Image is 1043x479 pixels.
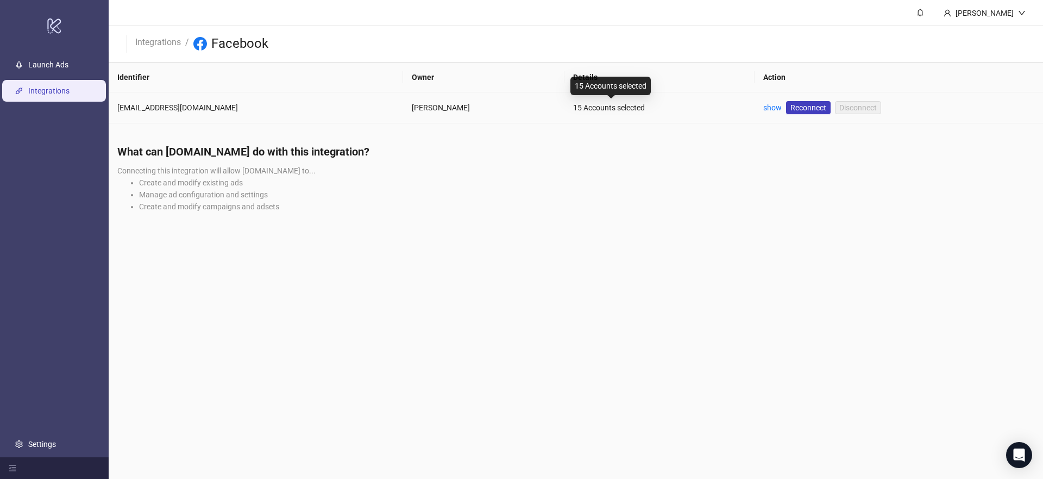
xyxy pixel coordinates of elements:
[573,102,746,114] div: 15 Accounts selected
[139,189,1034,201] li: Manage ad configuration and settings
[9,464,16,472] span: menu-fold
[1006,442,1032,468] div: Open Intercom Messenger
[944,9,951,17] span: user
[570,77,651,95] div: 15 Accounts selected
[133,35,183,47] a: Integrations
[835,101,881,114] button: Disconnect
[951,7,1018,19] div: [PERSON_NAME]
[139,201,1034,213] li: Create and modify campaigns and adsets
[564,63,755,92] th: Details
[109,63,403,92] th: Identifier
[412,102,556,114] div: [PERSON_NAME]
[185,35,189,53] li: /
[786,101,831,114] a: Reconnect
[28,60,68,69] a: Launch Ads
[28,440,56,449] a: Settings
[1018,9,1026,17] span: down
[916,9,924,16] span: bell
[139,177,1034,189] li: Create and modify existing ads
[117,144,1034,159] h4: What can [DOMAIN_NAME] do with this integration?
[755,63,1043,92] th: Action
[403,63,564,92] th: Owner
[28,86,70,95] a: Integrations
[211,35,268,53] h3: Facebook
[117,102,394,114] div: [EMAIL_ADDRESS][DOMAIN_NAME]
[790,102,826,114] span: Reconnect
[117,166,316,175] span: Connecting this integration will allow [DOMAIN_NAME] to...
[763,103,782,112] a: show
